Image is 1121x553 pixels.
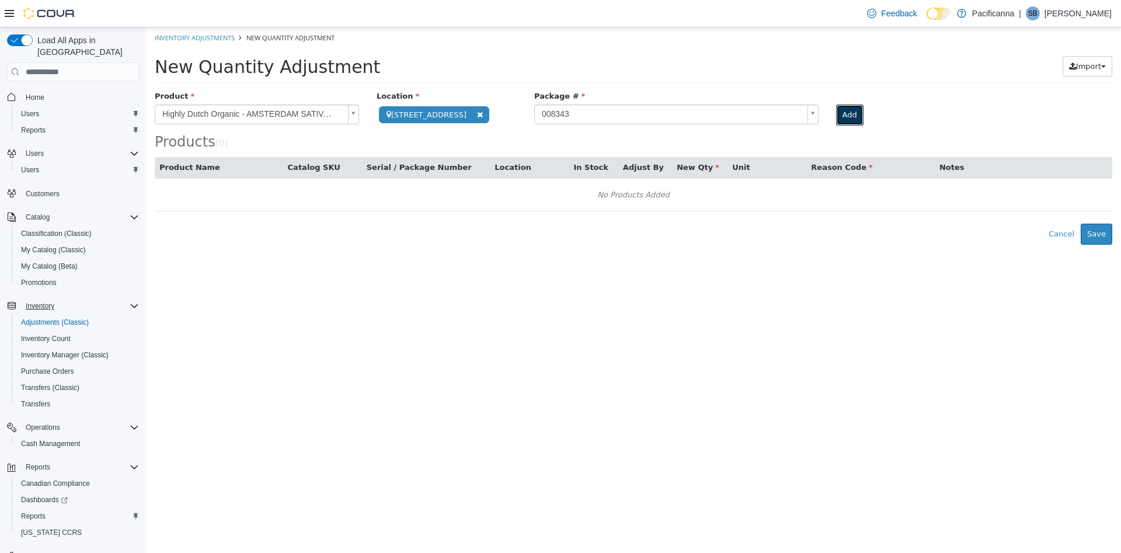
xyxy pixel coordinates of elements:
span: Reports [21,126,46,135]
span: Product [9,64,48,73]
button: Product Name [13,134,76,146]
a: Feedback [862,2,921,25]
span: Customers [26,189,60,199]
span: My Catalog (Classic) [16,243,139,257]
span: Reports [16,509,139,523]
button: Import [917,29,966,50]
button: [US_STATE] CCRS [12,524,144,541]
span: Location [231,64,273,73]
span: Import [930,34,955,43]
span: Adjustments (Classic) [21,318,89,327]
span: Classification (Classic) [16,227,139,241]
button: Catalog SKU [142,134,197,146]
button: Add [690,77,718,98]
span: Users [16,107,139,121]
a: Dashboards [16,493,72,507]
button: Canadian Compliance [12,475,144,492]
span: Reason Code [665,135,726,144]
div: Sandra Boyd [1026,6,1040,20]
span: Users [21,147,139,161]
span: Inventory Count [21,334,71,343]
span: Adjustments (Classic) [16,315,139,329]
span: Canadian Compliance [16,477,139,491]
span: New Quantity Adjustment [100,6,189,15]
a: Home [21,91,49,105]
a: Canadian Compliance [16,477,95,491]
span: Operations [21,420,139,434]
span: [US_STATE] CCRS [21,528,82,537]
span: Canadian Compliance [21,479,90,488]
a: Users [16,163,44,177]
p: [PERSON_NAME] [1045,6,1112,20]
a: Inventory Adjustments [9,6,89,15]
button: In Stock [427,134,464,146]
span: Home [21,89,139,104]
button: Save [935,196,966,217]
a: Transfers (Classic) [16,381,84,395]
span: Inventory Count [16,332,139,346]
small: ( ) [69,111,82,121]
a: 008343 [388,77,673,97]
button: Cancel [896,196,935,217]
button: Users [12,106,144,122]
span: Catalog [21,210,139,224]
a: My Catalog (Beta) [16,259,82,273]
a: Inventory Manager (Classic) [16,348,113,362]
span: Reports [26,462,50,472]
p: | [1019,6,1021,20]
button: My Catalog (Beta) [12,258,144,274]
span: Reports [16,123,139,137]
button: Transfers [12,396,144,412]
button: Operations [2,419,144,436]
span: Promotions [21,278,57,287]
span: Products [9,106,69,123]
span: New Qty [531,135,573,144]
a: Highly Dutch Organic - AMSTERDAM SATIVA ORGANIC CHERRY MINTS (CHERRY MINTS) 28G [9,77,213,97]
span: Dashboards [16,493,139,507]
span: Load All Apps in [GEOGRAPHIC_DATA] [33,34,139,58]
span: Reports [21,460,139,474]
button: Inventory [2,298,144,314]
span: Inventory Manager (Classic) [21,350,109,360]
span: Customers [21,186,139,201]
span: Users [21,109,39,119]
span: New Quantity Adjustment [9,29,234,50]
button: Home [2,88,144,105]
button: Inventory [21,299,59,313]
button: Promotions [12,274,144,291]
button: Inventory Count [12,331,144,347]
span: Inventory Manager (Classic) [16,348,139,362]
span: Users [21,165,39,175]
span: Transfers (Classic) [16,381,139,395]
button: Purchase Orders [12,363,144,380]
button: Location [349,134,387,146]
button: Serial / Package Number [221,134,328,146]
div: No Products Added [16,159,959,176]
button: My Catalog (Classic) [12,242,144,258]
button: Catalog [2,209,144,225]
button: Catalog [21,210,54,224]
span: Catalog [26,213,50,222]
span: Cash Management [21,439,80,448]
a: Inventory Count [16,332,75,346]
button: Transfers (Classic) [12,380,144,396]
a: Reports [16,509,50,523]
span: SB [1028,6,1038,20]
a: My Catalog (Classic) [16,243,90,257]
span: Transfers [16,397,139,411]
a: [US_STATE] CCRS [16,526,86,540]
button: Operations [21,420,65,434]
span: My Catalog (Beta) [21,262,78,271]
span: Highly Dutch Organic - AMSTERDAM SATIVA ORGANIC CHERRY MINTS (CHERRY MINTS) 28G [9,78,197,96]
button: Reports [21,460,55,474]
span: Feedback [881,8,917,19]
span: [STREET_ADDRESS] [233,79,343,96]
span: Reports [21,512,46,521]
span: Operations [26,423,60,432]
span: Dashboards [21,495,68,505]
a: Promotions [16,276,61,290]
span: Package # [388,64,439,73]
button: Classification (Classic) [12,225,144,242]
span: Transfers [21,399,50,409]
